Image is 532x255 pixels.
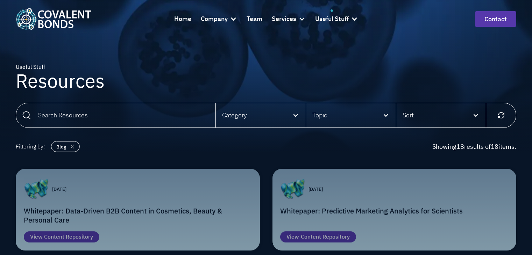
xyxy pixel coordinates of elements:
[52,185,66,192] p: [DATE]
[216,103,306,127] div: Category
[247,9,262,28] a: Team
[16,63,105,71] div: Useful Stuff
[201,14,228,24] div: Company
[272,169,517,250] a: [DATE]Whitepaper: Predictive Marketing Analytics for ScientistsViewContent Repository
[30,233,43,241] div: View
[44,233,93,241] div: Content Repository
[432,142,516,151] div: Showing results of items.
[403,110,414,120] div: Sort
[272,9,306,28] div: Services
[68,141,76,152] img: close icon
[16,71,105,90] h1: Resources
[396,103,486,127] div: Sort
[174,9,191,28] a: Home
[475,11,516,27] a: contact
[306,103,396,127] div: Topic
[16,169,260,250] a: [DATE]Whitepaper: Data-Driven B2B Content in Cosmetics, Beauty & Personal CareViewContent Repository
[286,233,299,241] div: View
[16,140,45,153] div: Filtering by:
[280,206,509,216] h2: Whitepaper: Predictive Marketing Analytics for Scientists
[247,14,262,24] div: Team
[16,8,91,29] img: Covalent Bonds White / Teal Logo
[491,143,498,151] span: 18
[456,143,464,151] span: 18
[222,110,247,120] div: Category
[201,9,237,28] div: Company
[174,14,191,24] div: Home
[315,14,349,24] div: Useful Stuff
[315,9,358,28] div: Useful Stuff
[308,185,323,192] p: [DATE]
[24,206,252,225] h2: Whitepaper: Data-Driven B2B Content in Cosmetics, Beauty & Personal Care
[56,143,66,150] div: Blog
[16,103,216,128] input: Search Resources
[301,233,350,241] div: Content Repository
[312,110,327,120] div: Topic
[272,14,296,24] div: Services
[16,8,91,29] a: home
